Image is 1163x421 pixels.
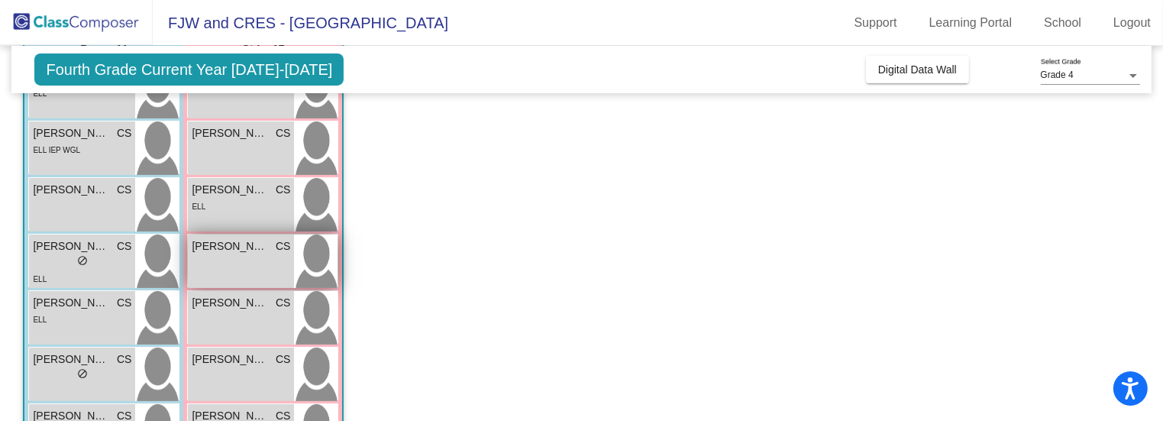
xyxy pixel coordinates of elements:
[33,275,47,283] span: ELL
[33,89,47,98] span: ELL
[276,238,290,254] span: CS
[878,63,957,76] span: Digital Data Wall
[117,295,131,311] span: CS
[117,125,131,141] span: CS
[117,238,131,254] span: CS
[192,238,268,254] span: [PERSON_NAME]
[842,11,909,35] a: Support
[77,368,88,379] span: do_not_disturb_alt
[276,351,290,368] span: CS
[192,351,268,368] span: [PERSON_NAME]
[77,255,88,266] span: do_not_disturb_alt
[33,182,109,198] span: [PERSON_NAME]
[33,351,109,368] span: [PERSON_NAME]
[276,295,290,311] span: CS
[33,146,80,154] span: ELL IEP WGL
[117,182,131,198] span: CS
[153,11,448,35] span: FJW and CRES - [GEOGRAPHIC_DATA]
[276,182,290,198] span: CS
[276,125,290,141] span: CS
[33,238,109,254] span: [PERSON_NAME]
[34,53,344,86] span: Fourth Grade Current Year [DATE]-[DATE]
[1032,11,1094,35] a: School
[192,295,268,311] span: [PERSON_NAME]
[33,295,109,311] span: [PERSON_NAME]
[33,125,109,141] span: [PERSON_NAME]
[33,316,47,324] span: ELL
[192,125,268,141] span: [PERSON_NAME]
[117,351,131,368] span: CS
[1101,11,1163,35] a: Logout
[192,182,268,198] span: [PERSON_NAME]
[917,11,1025,35] a: Learning Portal
[192,202,205,211] span: ELL
[866,56,969,83] button: Digital Data Wall
[1041,70,1074,80] span: Grade 4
